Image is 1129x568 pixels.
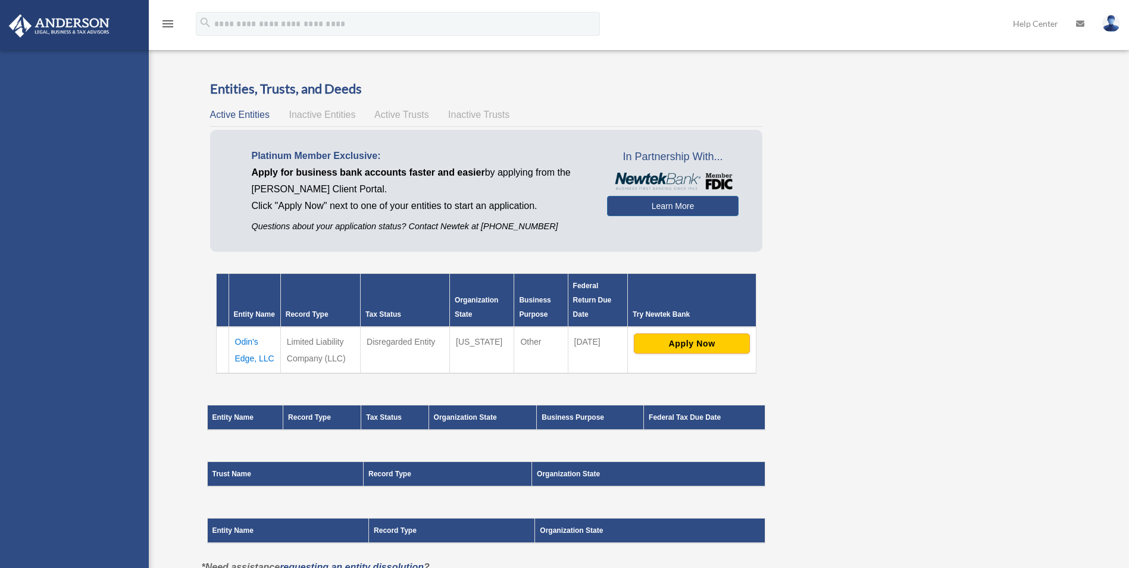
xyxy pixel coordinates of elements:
[283,405,361,430] th: Record Type
[361,405,429,430] th: Tax Status
[364,462,532,487] th: Record Type
[537,405,644,430] th: Business Purpose
[252,148,589,164] p: Platinum Member Exclusive:
[161,21,175,31] a: menu
[280,274,360,327] th: Record Type
[289,110,355,120] span: Inactive Entities
[1102,15,1120,32] img: User Pic
[229,327,280,373] td: Odin's Edge, LLC
[568,274,628,327] th: Federal Return Due Date
[607,196,739,216] a: Learn More
[252,164,589,198] p: by applying from the [PERSON_NAME] Client Portal.
[514,274,568,327] th: Business Purpose
[229,274,280,327] th: Entity Name
[252,167,485,177] span: Apply for business bank accounts faster and easier
[613,173,733,191] img: NewtekBankLogoSM.png
[361,327,450,373] td: Disregarded Entity
[568,327,628,373] td: [DATE]
[207,519,369,544] th: Entity Name
[252,219,589,234] p: Questions about your application status? Contact Newtek at [PHONE_NUMBER]
[280,327,360,373] td: Limited Liability Company (LLC)
[252,198,589,214] p: Click "Apply Now" next to one of your entities to start an application.
[514,327,568,373] td: Other
[210,80,763,98] h3: Entities, Trusts, and Deeds
[535,519,765,544] th: Organization State
[210,110,270,120] span: Active Entities
[207,405,283,430] th: Entity Name
[634,333,750,354] button: Apply Now
[429,405,537,430] th: Organization State
[207,462,364,487] th: Trust Name
[633,307,751,322] div: Try Newtek Bank
[369,519,535,544] th: Record Type
[450,327,514,373] td: [US_STATE]
[361,274,450,327] th: Tax Status
[450,274,514,327] th: Organization State
[532,462,765,487] th: Organization State
[374,110,429,120] span: Active Trusts
[644,405,765,430] th: Federal Tax Due Date
[199,16,212,29] i: search
[448,110,509,120] span: Inactive Trusts
[161,17,175,31] i: menu
[607,148,739,167] span: In Partnership With...
[5,14,113,38] img: Anderson Advisors Platinum Portal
